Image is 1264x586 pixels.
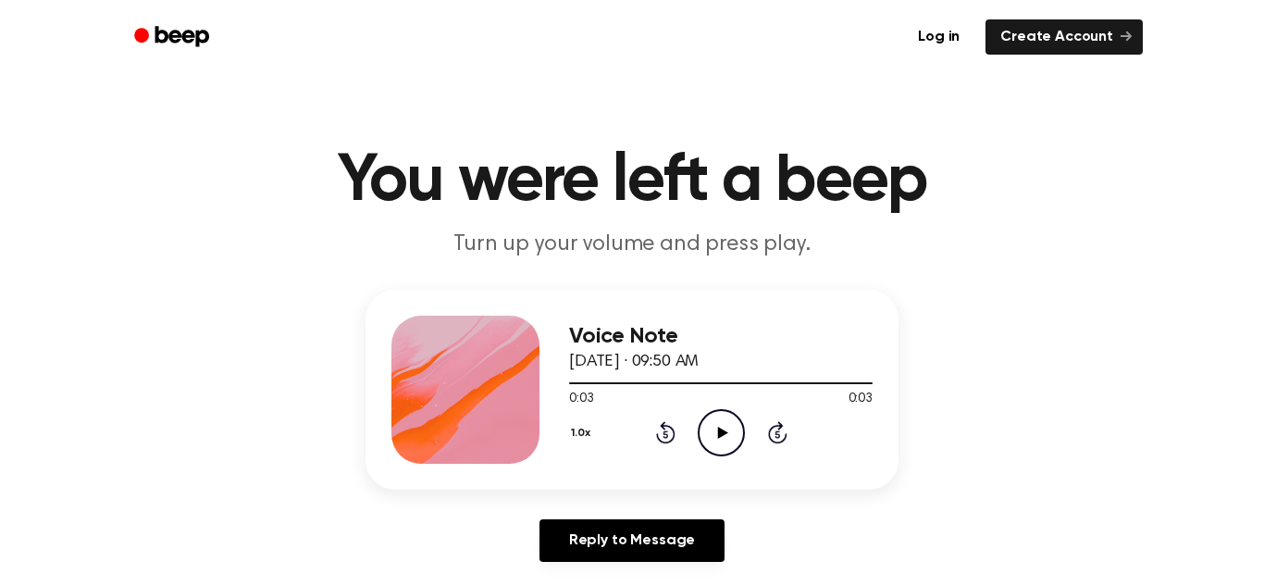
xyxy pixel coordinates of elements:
button: 1.0x [569,418,598,449]
a: Reply to Message [539,519,725,562]
h3: Voice Note [569,324,873,349]
a: Log in [903,19,974,55]
a: Create Account [985,19,1143,55]
p: Turn up your volume and press play. [277,230,987,260]
span: 0:03 [849,390,873,409]
span: 0:03 [569,390,593,409]
h1: You were left a beep [158,148,1106,215]
a: Beep [121,19,226,56]
span: [DATE] · 09:50 AM [569,354,699,370]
